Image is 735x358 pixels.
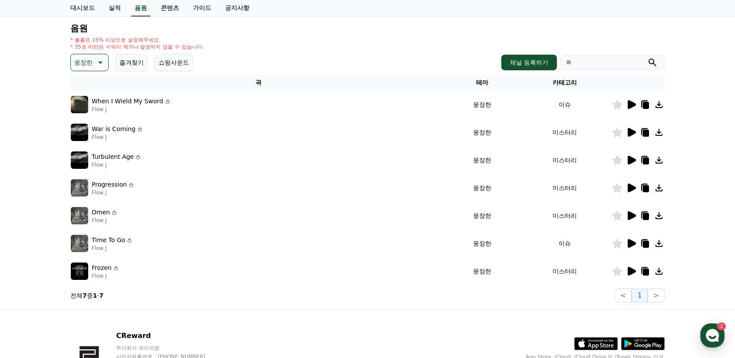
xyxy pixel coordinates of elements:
[447,118,518,146] td: 웅장한
[648,289,665,302] button: >
[632,289,647,302] button: 1
[116,331,222,341] p: CReward
[518,146,612,174] td: 미스터리
[92,208,110,217] p: Omen
[92,97,163,106] p: When I Wield My Sword
[615,289,632,302] button: <
[70,36,204,43] p: * 볼륨은 15% 이상으로 설정해주세요.
[112,275,167,297] a: 설정
[3,275,57,297] a: 홈
[155,54,193,71] button: 쇼핑사운드
[92,245,133,252] p: Flow J
[92,236,125,245] p: Time To Go
[92,106,171,113] p: Flow J
[71,124,88,141] img: music
[116,54,148,71] button: 즐겨찾기
[501,55,557,70] button: 채널 등록하기
[57,275,112,297] a: 1대화
[70,54,109,71] button: 웅장한
[92,161,142,168] p: Flow J
[79,289,90,296] span: 대화
[92,217,118,224] p: Flow J
[70,291,103,300] p: 전체 중 -
[92,125,136,134] p: War is Coming
[92,189,135,196] p: Flow J
[518,230,612,257] td: 이슈
[70,23,665,33] h4: 음원
[71,179,88,197] img: music
[70,43,204,50] p: * 35초 미만은 수익이 적거나 발생하지 않을 수 있습니다.
[518,202,612,230] td: 미스터리
[27,288,33,295] span: 홈
[447,230,518,257] td: 웅장한
[518,118,612,146] td: 미스터리
[88,275,91,282] span: 1
[134,288,145,295] span: 설정
[71,207,88,224] img: music
[447,91,518,118] td: 웅장한
[447,146,518,174] td: 웅장한
[518,91,612,118] td: 이슈
[71,235,88,252] img: music
[92,273,119,279] p: Flow J
[93,292,97,299] strong: 1
[518,174,612,202] td: 미스터리
[518,75,612,91] th: 카테고리
[83,292,87,299] strong: 7
[447,202,518,230] td: 웅장한
[74,56,93,69] p: 웅장한
[71,263,88,280] img: music
[447,174,518,202] td: 웅장한
[92,152,134,161] p: Turbulent Age
[92,263,112,273] p: Frozen
[71,96,88,113] img: music
[92,180,127,189] p: Progression
[518,257,612,285] td: 미스터리
[71,151,88,169] img: music
[92,134,143,141] p: Flow J
[99,292,104,299] strong: 7
[447,257,518,285] td: 웅장한
[70,75,447,91] th: 곡
[447,75,518,91] th: 테마
[116,345,222,351] p: 주식회사 와이피랩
